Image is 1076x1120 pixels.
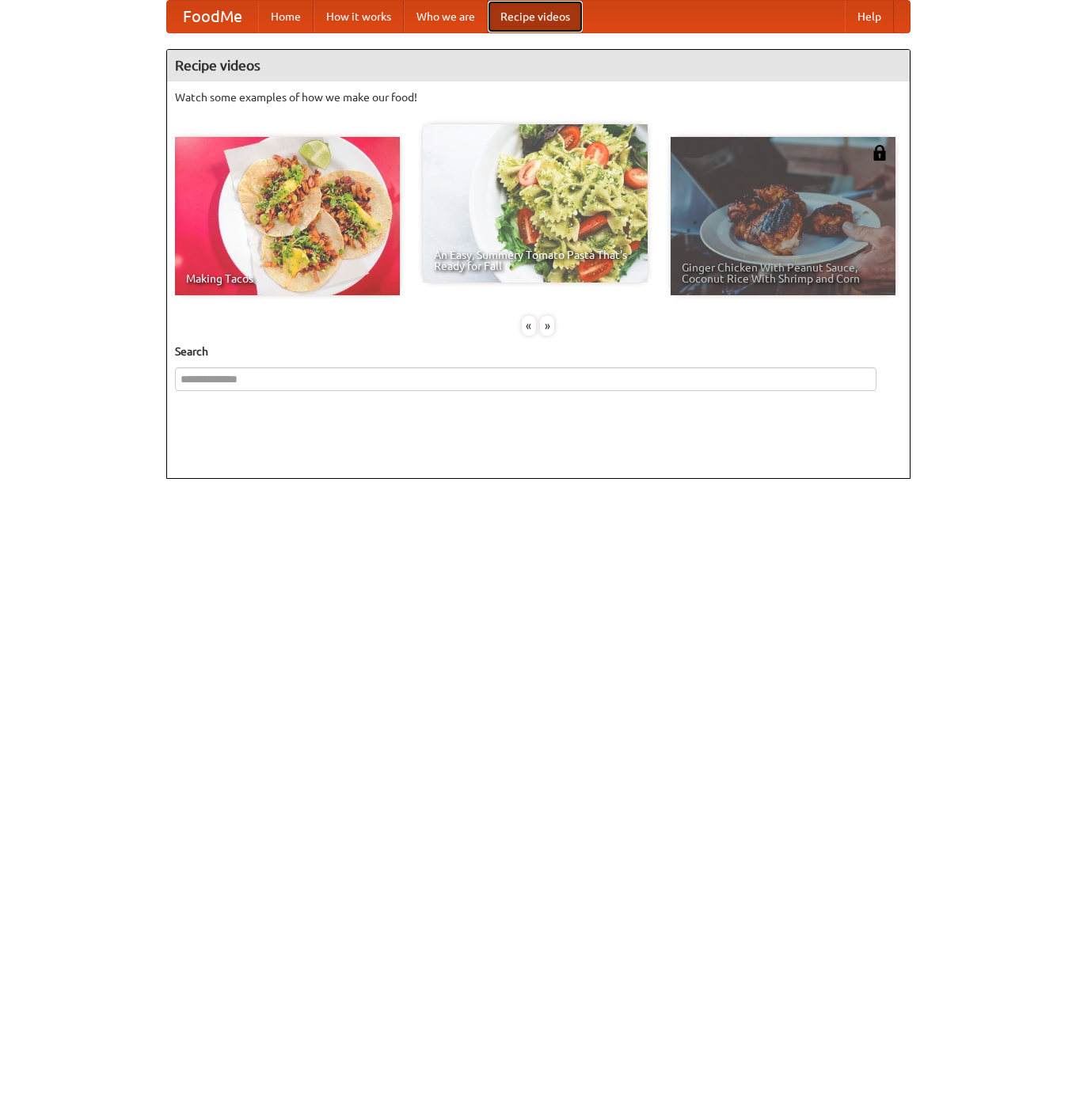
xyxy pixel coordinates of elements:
a: Making Tacos [175,137,400,295]
a: FoodMe [167,1,258,32]
p: Watch some examples of how we make our food! [175,89,902,105]
a: Help [845,1,894,32]
a: An Easy, Summery Tomato Pasta That's Ready for Fall [423,124,648,283]
a: Home [258,1,314,32]
h5: Search [175,344,902,359]
a: How it works [314,1,404,32]
span: Making Tacos [186,273,389,284]
span: An Easy, Summery Tomato Pasta That's Ready for Fall [434,249,637,271]
div: » [540,316,554,336]
a: Who we are [404,1,488,32]
div: « [522,316,536,336]
a: Recipe videos [488,1,583,32]
h4: Recipe videos [167,50,910,82]
img: 483408.png [872,145,888,161]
